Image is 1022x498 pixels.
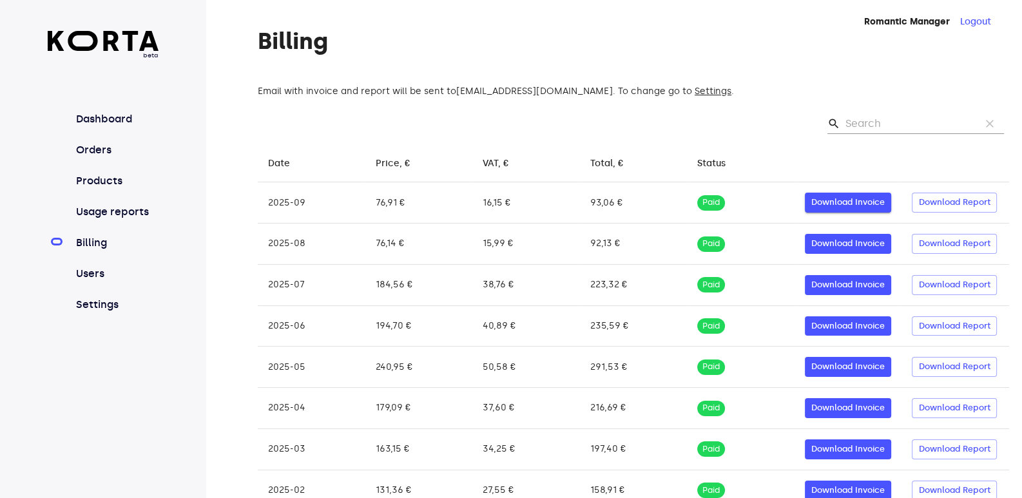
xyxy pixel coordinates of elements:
td: 2025-04 [258,388,365,429]
td: 2025-08 [258,224,365,265]
td: 34,25 € [472,428,580,470]
a: Download Report [912,236,997,247]
button: Download Report [912,193,997,213]
button: Download Report [912,234,997,254]
span: Paid [697,320,725,332]
a: Download Invoice [805,236,891,247]
span: Download Report [918,278,990,292]
span: Download Invoice [811,236,885,251]
a: Users [73,266,159,282]
div: Date [268,156,290,171]
span: Download Invoice [811,195,885,210]
a: Download Invoice [805,483,891,494]
td: 38,76 € [472,264,580,305]
td: 235,59 € [580,305,688,347]
button: Download Invoice [805,316,891,336]
span: Download Invoice [811,359,885,374]
div: Price, € [376,156,410,171]
a: Orders [73,142,159,158]
span: beta [48,51,159,60]
td: 197,40 € [580,428,688,470]
span: Download Invoice [811,401,885,416]
span: Paid [697,443,725,455]
span: Download Report [918,195,990,210]
span: Download Report [918,359,990,374]
td: 15,99 € [472,224,580,265]
div: VAT, € [483,156,509,171]
a: Download Invoice [805,442,891,453]
button: Logout [960,15,991,28]
td: 92,13 € [580,224,688,265]
div: Email with invoice and report will be sent to [EMAIL_ADDRESS][DOMAIN_NAME] . To change go to . [258,85,1009,98]
a: Download Report [912,195,997,206]
button: Download Invoice [805,357,891,377]
a: Download Report [912,359,997,370]
button: Download Invoice [805,275,891,295]
td: 184,56 € [365,264,473,305]
button: Download Report [912,439,997,459]
a: Download Report [912,442,997,453]
a: Products [73,173,159,189]
td: 194,70 € [365,305,473,347]
span: Paid [697,361,725,373]
button: Download Invoice [805,398,891,418]
td: 240,95 € [365,347,473,388]
td: 163,15 € [365,428,473,470]
button: Download Report [912,275,997,295]
span: Download Invoice [811,319,885,334]
a: Dashboard [73,111,159,127]
a: Download Invoice [805,319,891,330]
span: Download Report [918,236,990,251]
a: Settings [73,297,159,312]
a: Download Invoice [805,359,891,370]
span: VAT, € [483,156,526,171]
h1: Billing [258,28,1009,54]
span: Status [697,156,742,171]
span: Download Report [918,319,990,334]
span: Download Invoice [811,278,885,292]
span: Download Invoice [811,442,885,457]
button: Download Invoice [805,193,891,213]
a: Download Invoice [805,195,891,206]
span: Paid [697,484,725,497]
span: Download Report [918,483,990,498]
span: Total, € [590,156,641,171]
a: Usage reports [73,204,159,220]
span: Paid [697,196,725,209]
a: beta [48,31,159,60]
td: 223,32 € [580,264,688,305]
a: Settings [695,86,731,97]
span: Paid [697,402,725,414]
a: Download Report [912,278,997,289]
button: Download Report [912,398,997,418]
td: 40,89 € [472,305,580,347]
span: Price, € [376,156,427,171]
img: Korta [48,31,159,51]
span: Download Report [918,401,990,416]
span: Date [268,156,307,171]
strong: Romantic Manager [864,16,950,27]
input: Search [845,113,970,134]
a: Download Invoice [805,401,891,412]
td: 37,60 € [472,388,580,429]
span: Paid [697,279,725,291]
td: 2025-05 [258,347,365,388]
td: 76,14 € [365,224,473,265]
span: Download Invoice [811,483,885,498]
td: 50,58 € [472,347,580,388]
a: Download Invoice [805,278,891,289]
span: Paid [697,238,725,250]
a: Download Report [912,319,997,330]
td: 93,06 € [580,182,688,224]
td: 291,53 € [580,347,688,388]
td: 179,09 € [365,388,473,429]
div: Total, € [590,156,624,171]
td: 2025-03 [258,428,365,470]
span: Download Report [918,442,990,457]
button: Download Report [912,316,997,336]
td: 2025-07 [258,264,365,305]
a: Download Report [912,483,997,494]
button: Download Invoice [805,439,891,459]
a: Billing [73,235,159,251]
div: Status [697,156,726,171]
